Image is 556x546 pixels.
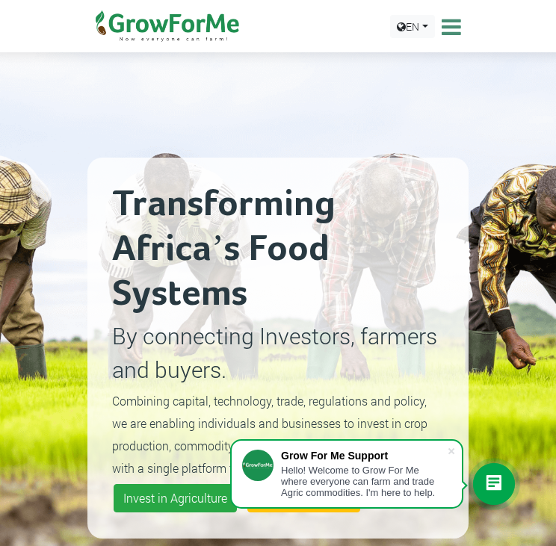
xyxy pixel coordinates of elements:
h2: Transforming Africa’s Food Systems [112,182,444,317]
div: Hello! Welcome to Grow For Me where everyone can farm and trade Agric commodities. I'm here to help. [281,465,447,498]
a: Invest in Agriculture [114,484,237,512]
div: Grow For Me Support [281,450,447,462]
p: By connecting Investors, farmers and buyers. [112,319,444,386]
a: EN [390,15,435,38]
small: Combining capital, technology, trade, regulations and policy, we are enabling individuals and bus... [112,393,431,476]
